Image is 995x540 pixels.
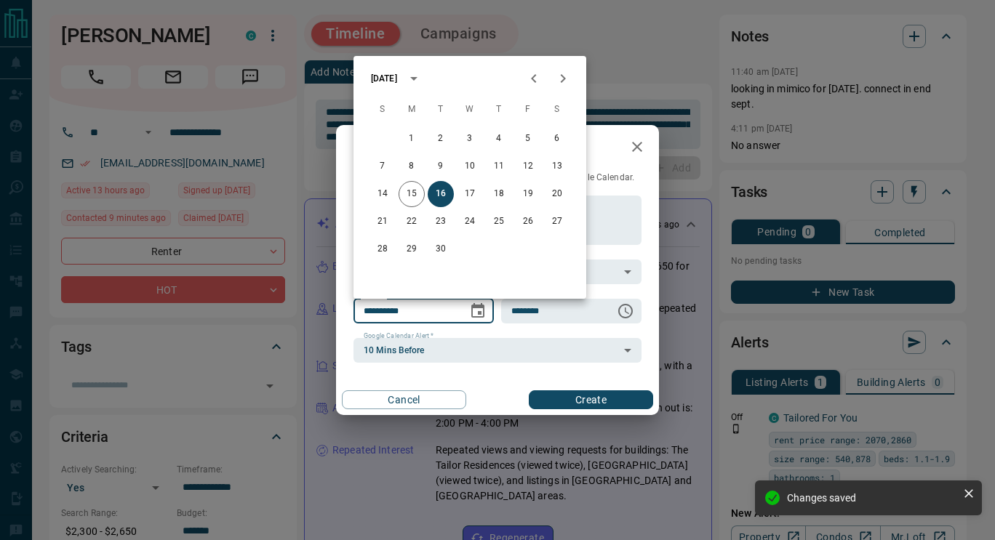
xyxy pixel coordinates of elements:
button: 8 [399,153,425,180]
button: 1 [399,126,425,152]
button: Cancel [342,390,466,409]
label: Time [511,292,530,302]
button: 13 [544,153,570,180]
button: 16 [428,181,454,207]
button: 15 [399,181,425,207]
div: [DATE] [371,72,397,85]
button: 10 [457,153,483,180]
h2: New Task [336,125,433,172]
button: 23 [428,209,454,235]
button: 12 [515,153,541,180]
button: 6 [544,126,570,152]
span: Thursday [486,95,512,124]
span: Wednesday [457,95,483,124]
button: 3 [457,126,483,152]
button: 27 [544,209,570,235]
button: 22 [399,209,425,235]
button: 17 [457,181,483,207]
span: Friday [515,95,541,124]
button: 7 [369,153,396,180]
button: 5 [515,126,541,152]
label: Date [364,292,382,302]
button: Previous month [519,64,548,93]
button: 14 [369,181,396,207]
button: Next month [548,64,578,93]
div: 10 Mins Before [353,338,642,363]
button: calendar view is open, switch to year view [401,66,426,91]
span: Saturday [544,95,570,124]
button: 9 [428,153,454,180]
span: Monday [399,95,425,124]
button: 26 [515,209,541,235]
button: 25 [486,209,512,235]
button: 18 [486,181,512,207]
button: 28 [369,236,396,262]
span: Tuesday [428,95,454,124]
button: Choose date, selected date is Sep 16, 2025 [463,297,492,326]
label: Google Calendar Alert [364,331,433,341]
button: 19 [515,181,541,207]
button: 4 [486,126,512,152]
button: 11 [486,153,512,180]
button: 30 [428,236,454,262]
button: 20 [544,181,570,207]
button: Choose time, selected time is 6:00 AM [611,297,640,326]
button: 24 [457,209,483,235]
button: 29 [399,236,425,262]
span: Sunday [369,95,396,124]
button: 21 [369,209,396,235]
button: 2 [428,126,454,152]
button: Create [529,390,653,409]
div: Changes saved [787,492,957,504]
